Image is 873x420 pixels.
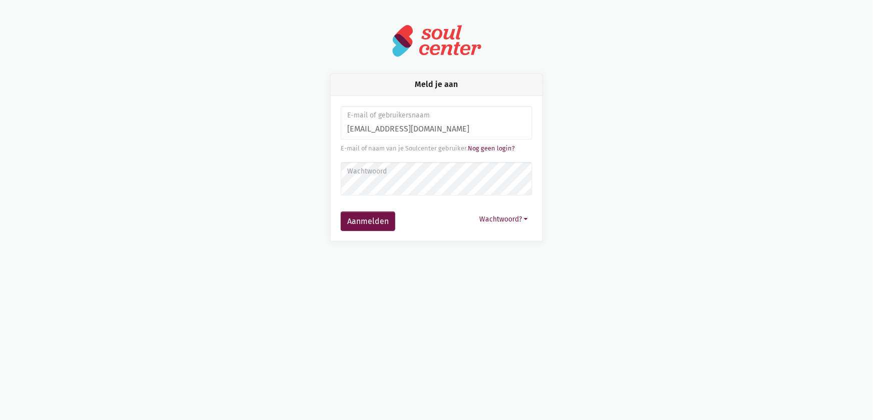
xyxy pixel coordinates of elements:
button: Aanmelden [341,211,395,231]
form: Aanmelden [341,106,532,231]
label: E-mail of gebruikersnaam [347,110,526,121]
div: E-mail of naam van je Soulcenter gebruiker. [341,143,532,153]
button: Wachtwoord? [475,211,532,227]
a: Nog geen login? [468,144,515,152]
div: Meld je aan [331,74,542,95]
img: logo-soulcenter-full.svg [392,24,482,57]
label: Wachtwoord [347,166,526,177]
